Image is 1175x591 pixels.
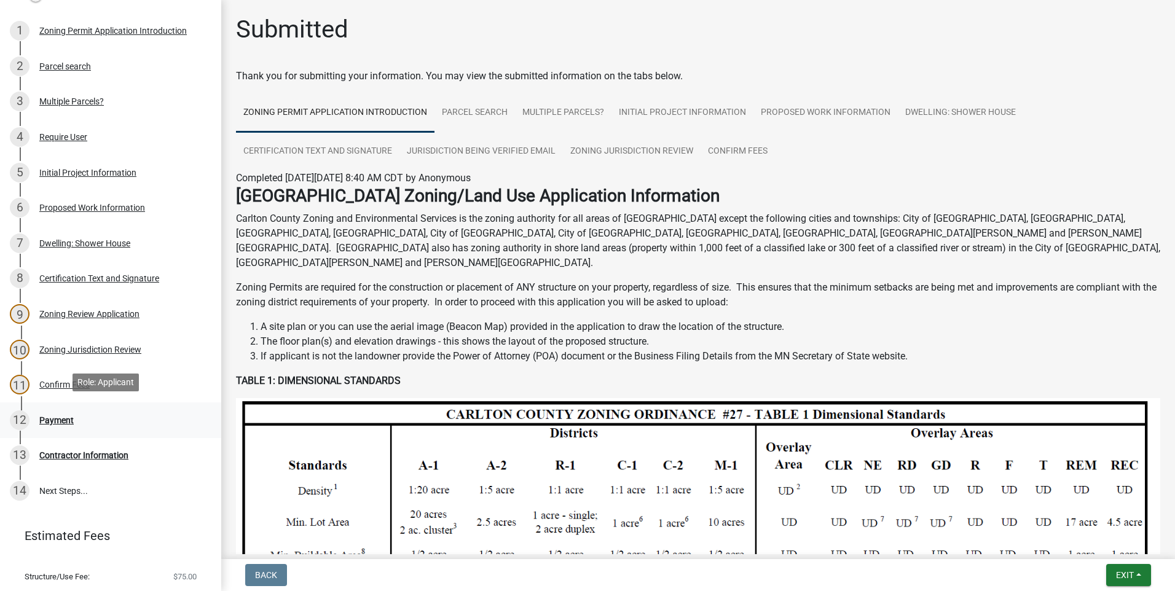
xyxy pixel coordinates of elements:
div: 4 [10,127,29,147]
span: Exit [1116,570,1134,580]
a: Zoning Permit Application Introduction [236,93,434,133]
a: Proposed Work Information [753,93,898,133]
button: Back [245,564,287,586]
div: Multiple Parcels? [39,97,104,106]
strong: [GEOGRAPHIC_DATA] Zoning/Land Use Application Information [236,186,720,206]
div: 5 [10,163,29,182]
li: A site plan or you can use the aerial image (Beacon Map) provided in the application to draw the ... [261,319,1160,334]
div: 3 [10,92,29,111]
div: 9 [10,304,29,324]
a: Parcel search [434,93,515,133]
div: 7 [10,233,29,253]
span: Back [255,570,277,580]
div: Thank you for submitting your information. You may view the submitted information on the tabs below. [236,69,1160,84]
div: Parcel search [39,62,91,71]
div: 10 [10,340,29,359]
div: 1 [10,21,29,41]
div: 2 [10,57,29,76]
span: Structure/Use Fee: [25,573,90,581]
div: Require User [39,133,87,141]
div: 14 [10,481,29,501]
a: Zoning Jurisdiction Review [563,132,701,171]
h1: Submitted [236,15,348,44]
div: Contractor Information [39,451,128,460]
p: Zoning Permits are required for the construction or placement of ANY structure on your property, ... [236,280,1160,310]
a: Confirm Fees [701,132,775,171]
div: Zoning Jurisdiction Review [39,345,141,354]
div: 13 [10,445,29,465]
a: Jurisdiction Being Verified Email [399,132,563,171]
div: Zoning Review Application [39,310,140,318]
a: Dwelling: Shower House [898,93,1023,133]
a: Certification Text and Signature [236,132,399,171]
div: Confirm Fees [39,380,90,389]
div: Certification Text and Signature [39,274,159,283]
li: If applicant is not the landowner provide the Power of Attorney (POA) document or the Business Fi... [261,349,1160,364]
div: Zoning Permit Application Introduction [39,26,187,35]
div: 8 [10,268,29,288]
div: 6 [10,198,29,217]
a: Multiple Parcels? [515,93,611,133]
strong: TABLE 1: DIMENSIONAL STANDARDS [236,375,401,386]
div: 12 [10,410,29,430]
a: Initial Project Information [611,93,753,133]
div: 11 [10,375,29,394]
span: Completed [DATE][DATE] 8:40 AM CDT by Anonymous [236,172,471,184]
p: Carlton County Zoning and Environmental Services is the zoning authority for all areas of [GEOGRA... [236,211,1160,270]
button: Exit [1106,564,1151,586]
div: Dwelling: Shower House [39,239,130,248]
a: Estimated Fees [10,523,202,548]
div: Proposed Work Information [39,203,145,212]
div: Role: Applicant [73,374,139,391]
div: Initial Project Information [39,168,136,177]
li: The floor plan(s) and elevation drawings - this shows the layout of the proposed structure. [261,334,1160,349]
div: Payment [39,416,74,425]
span: $75.00 [173,573,197,581]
